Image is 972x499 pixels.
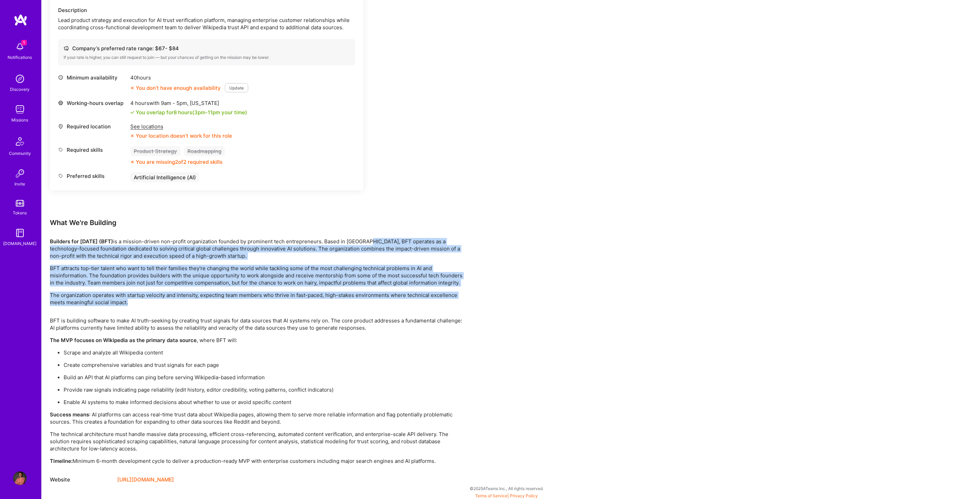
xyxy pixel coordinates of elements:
[12,133,28,150] img: Community
[50,337,197,344] strong: The MVP focuses on Wikipedia as the primary data source
[50,337,462,344] p: , where BFT will:
[15,180,25,188] div: Invite
[130,146,181,156] div: Product Strategy
[58,74,127,81] div: Minimum availability
[184,146,225,156] div: Roadmapping
[64,399,462,406] p: Enable AI systems to make informed decisions about whether to use or avoid specific content
[64,374,462,381] p: Build an API that AI platforms can ping before serving Wikipedia-based information
[14,14,28,26] img: logo
[510,493,538,499] a: Privacy Policy
[130,123,232,130] div: See locations
[64,55,350,60] div: If your rate is higher, you can still request to join — but your chances of getting on the missio...
[11,471,29,485] a: User Avatar
[50,411,462,426] p: : AI platforms can access real-time trust data about Wikipedia pages, allowing them to serve more...
[476,493,508,499] a: Terms of Service
[58,17,355,31] div: Lead product strategy and execution for AI trust verification platform, managing enterprise custo...
[13,167,27,180] img: Invite
[13,72,27,86] img: discovery
[58,99,127,107] div: Working-hours overlap
[130,84,221,92] div: You don’t have enough availability
[117,476,174,484] a: [URL][DOMAIN_NAME]
[50,218,462,227] div: What We're Building
[58,100,63,106] i: icon World
[50,265,462,287] p: BFT attracts top-tier talent who want to tell their families they're changing the world while tac...
[136,109,247,116] div: You overlap for 8 hours ( your time)
[130,86,134,90] i: icon CloseOrange
[13,103,27,116] img: teamwork
[160,100,190,106] span: 9am - 5pm ,
[3,240,37,247] div: [DOMAIN_NAME]
[50,412,89,418] strong: Success means
[130,110,134,115] i: icon Check
[130,134,134,138] i: icon CloseOrange
[13,209,27,216] div: Tokens
[130,99,247,107] div: 4 hours with [US_STATE]
[16,200,24,206] img: tokens
[50,458,462,465] p: Minimum 6-month development cycle to deliver a production-ready MVP with enterprise customers inc...
[58,7,355,14] div: Description
[8,54,32,61] div: Notifications
[58,123,127,130] div: Required location
[58,124,63,129] i: icon Location
[130,172,199,182] div: Artificial Intelligence (AI)
[12,116,29,124] div: Missions
[64,386,462,394] p: Provide raw signals indicating page reliability (edit history, editor credibility, voting pattern...
[130,132,232,139] div: Your location doesn’t work for this role
[64,349,462,357] p: Scrape and analyze all Wikipedia content
[64,46,69,51] i: icon Cash
[64,362,462,369] p: Create comprehensive variables and trust signals for each page
[50,458,73,465] strong: Timeline:
[58,146,127,153] div: Required skills
[50,238,462,260] p: is a mission-driven non-profit organization founded by prominent tech entrepreneurs. Based in [GE...
[58,147,63,152] i: icon Tag
[50,431,462,453] p: The technical architecture must handle massive data processing, efficient cross-referencing, auto...
[21,40,27,45] span: 1
[10,86,30,93] div: Discovery
[13,471,27,485] img: User Avatar
[476,493,538,499] span: |
[194,109,220,116] span: 3pm - 11pm
[9,150,31,157] div: Community
[50,317,462,332] p: BFT is building software to make AI truth-seeking by creating trust signals for data sources that...
[41,480,972,497] div: © 2025 ATeams Inc., All rights reserved.
[50,238,113,245] strong: Builders for [DATE] (BFT)
[50,476,112,484] div: Website
[130,74,248,81] div: 40 hours
[58,173,63,179] i: icon Tag
[13,40,27,54] img: bell
[58,75,63,80] i: icon Clock
[13,226,27,240] img: guide book
[130,160,134,164] i: icon CloseOrange
[136,158,222,166] div: You are missing 2 of 2 required skills
[58,172,127,180] div: Preferred skills
[225,83,248,93] button: Update
[64,45,350,52] div: Company’s preferred rate range: $ 67 - $ 84
[50,292,462,306] p: The organization operates with startup velocity and intensity, expecting team members who thrive ...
